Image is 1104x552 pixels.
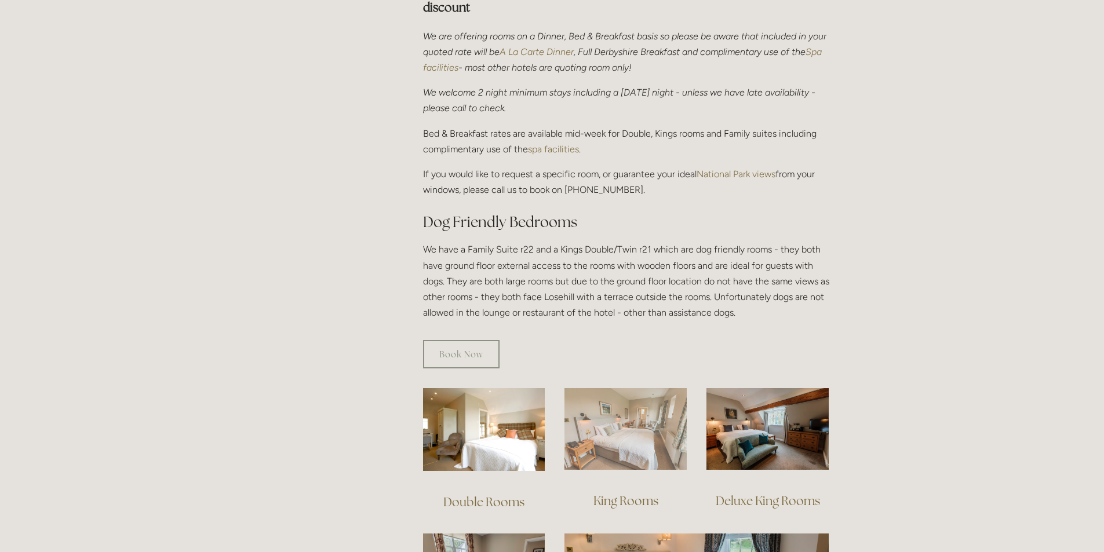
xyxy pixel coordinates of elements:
img: Deluxe King Room view, Losehill Hotel [706,388,829,470]
a: Double Rooms [443,494,524,510]
p: We have a Family Suite r22 and a Kings Double/Twin r21 which are dog friendly rooms - they both h... [423,242,829,320]
img: Double Room view, Losehill Hotel [423,388,545,471]
img: King Room view, Losehill Hotel [564,388,687,470]
p: Bed & Breakfast rates are available mid-week for Double, Kings rooms and Family suites including ... [423,126,829,157]
em: - most other hotels are quoting room only! [458,62,632,73]
a: National Park views [697,169,775,180]
em: We welcome 2 night minimum stays including a [DATE] night - unless we have late availability - pl... [423,87,818,114]
a: spa facilities [528,144,579,155]
em: We are offering rooms on a Dinner, Bed & Breakfast basis so please be aware that included in your... [423,31,829,57]
p: If you would like to request a specific room, or guarantee your ideal from your windows, please c... [423,166,829,198]
a: A La Carte Dinner [500,46,574,57]
a: Deluxe King Rooms [716,493,820,509]
em: , Full Derbyshire Breakfast and complimentary use of the [574,46,806,57]
a: Book Now [423,340,500,368]
h2: Dog Friendly Bedrooms [423,212,829,232]
a: King Rooms [593,493,658,509]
